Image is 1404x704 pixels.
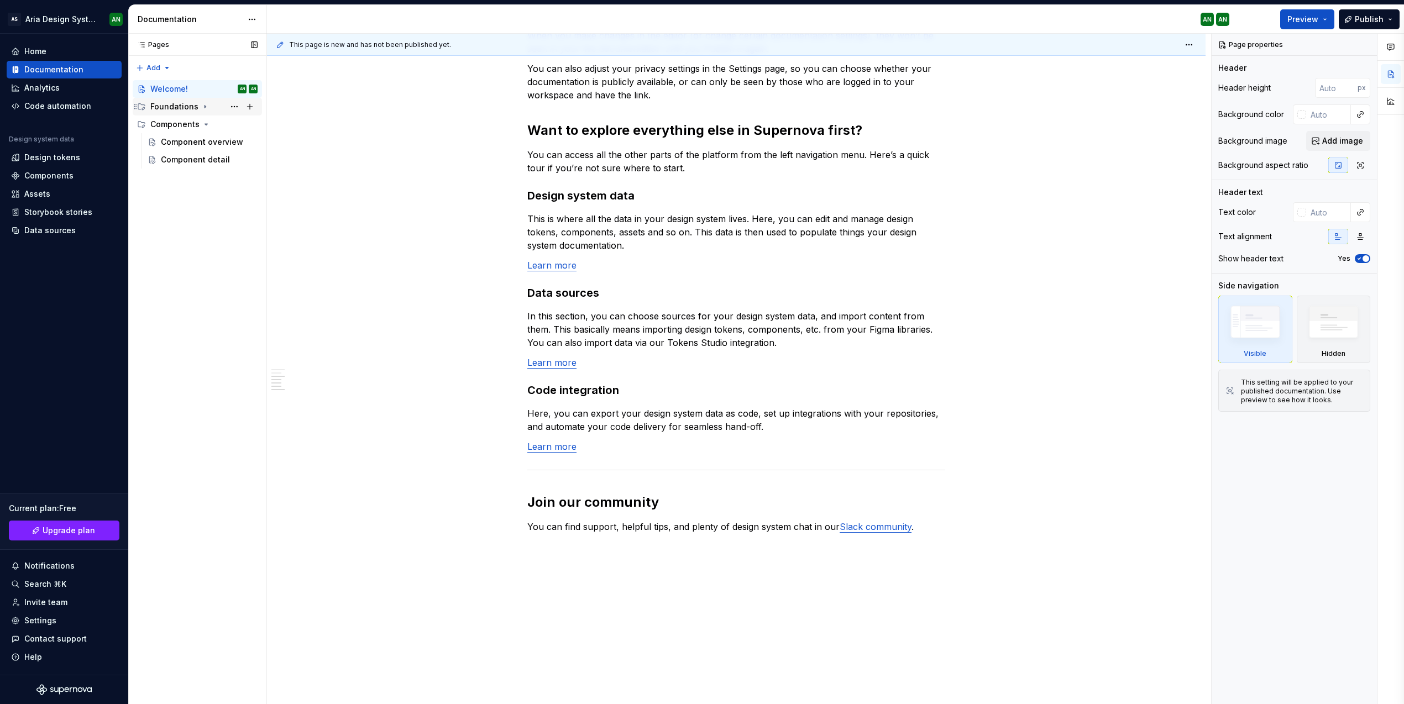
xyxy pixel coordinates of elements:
div: Header height [1218,82,1271,93]
h3: Code integration [527,382,945,398]
div: Show header text [1218,253,1283,264]
div: Design system data [9,135,74,144]
div: Documentation [24,64,83,75]
a: Learn more [527,441,577,452]
button: Notifications [7,557,122,575]
a: Code automation [7,97,122,115]
div: Foundations [133,98,262,115]
button: Publish [1339,9,1400,29]
div: Side navigation [1218,280,1279,291]
div: Components [133,115,262,133]
input: Auto [1306,104,1351,124]
div: Foundations [150,101,198,112]
div: Component overview [161,136,243,148]
div: Components [24,170,74,181]
input: Auto [1306,202,1351,222]
div: Pages [133,40,169,49]
button: Preview [1280,9,1334,29]
div: Text alignment [1218,231,1272,242]
button: ASAria Design SystemAN [2,7,126,31]
div: Code automation [24,101,91,112]
div: Design tokens [24,152,80,163]
div: Help [24,652,42,663]
a: Component detail [143,151,262,169]
div: Visible [1218,296,1292,363]
div: Background image [1218,135,1287,146]
div: Assets [24,188,50,199]
h2: Want to explore everything else in Supernova first? [527,122,945,139]
div: Invite team [24,597,67,608]
div: Storybook stories [24,207,92,218]
a: Documentation [7,61,122,78]
div: Contact support [24,633,87,644]
span: Upgrade plan [43,525,95,536]
p: This is where all the data in your design system lives. Here, you can edit and manage design toke... [527,212,945,252]
button: Search ⌘K [7,575,122,593]
div: Notifications [24,560,75,571]
div: Aria Design System [25,14,96,25]
p: You can access all the other parts of the platform from the left navigation menu. Here’s a quick ... [527,148,945,175]
div: Text color [1218,207,1256,218]
a: Component overview [143,133,262,151]
span: Add [146,64,160,72]
p: px [1358,83,1366,92]
span: Publish [1355,14,1384,25]
div: Analytics [24,82,60,93]
a: Welcome!ANAN [133,80,262,98]
div: Components [150,119,200,130]
a: Data sources [7,222,122,239]
div: AN [1203,15,1212,24]
a: Home [7,43,122,60]
div: Current plan : Free [9,503,119,514]
a: Analytics [7,79,122,97]
button: Help [7,648,122,666]
div: Welcome! [150,83,188,94]
a: Assets [7,185,122,203]
div: Background aspect ratio [1218,160,1308,171]
a: Components [7,167,122,185]
div: AN [240,83,245,94]
div: AS [8,13,21,26]
div: AN [1218,15,1227,24]
div: Settings [24,615,56,626]
div: Component detail [161,154,230,165]
div: Page tree [133,80,262,169]
div: Data sources [24,225,76,236]
a: Invite team [7,593,122,611]
a: Design tokens [7,149,122,166]
span: Preview [1287,14,1318,25]
div: Home [24,46,46,57]
p: In this section, you can choose sources for your design system data, and import content from them... [527,309,945,349]
div: Search ⌘K [24,579,66,590]
a: Storybook stories [7,203,122,221]
div: Header text [1218,187,1263,198]
span: Add image [1322,135,1363,146]
span: This page is new and has not been published yet. [289,40,451,49]
div: Visible [1244,349,1266,358]
h3: Design system data [527,188,945,203]
div: Documentation [138,14,242,25]
a: Learn more [527,260,577,271]
a: Learn more [527,357,577,368]
div: Background color [1218,109,1284,120]
div: Header [1218,62,1246,73]
p: You can find support, helpful tips, and plenty of design system chat in our . [527,520,945,533]
div: AN [251,83,256,94]
a: Settings [7,612,122,629]
label: Yes [1338,254,1350,263]
a: Slack community [840,521,911,532]
svg: Supernova Logo [36,684,92,695]
button: Add [133,60,174,76]
button: Add image [1306,131,1370,151]
h2: Join our community [527,493,945,511]
h3: Data sources [527,285,945,301]
p: Here, you can export your design system data as code, set up integrations with your repositories,... [527,407,945,433]
div: AN [112,15,121,24]
div: Hidden [1322,349,1345,358]
div: Hidden [1297,296,1371,363]
p: You can also adjust your privacy settings in the Settings page, so you can choose whether your do... [527,62,945,102]
button: Contact support [7,630,122,648]
div: This setting will be applied to your published documentation. Use preview to see how it looks. [1241,378,1363,404]
a: Upgrade plan [9,521,119,540]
